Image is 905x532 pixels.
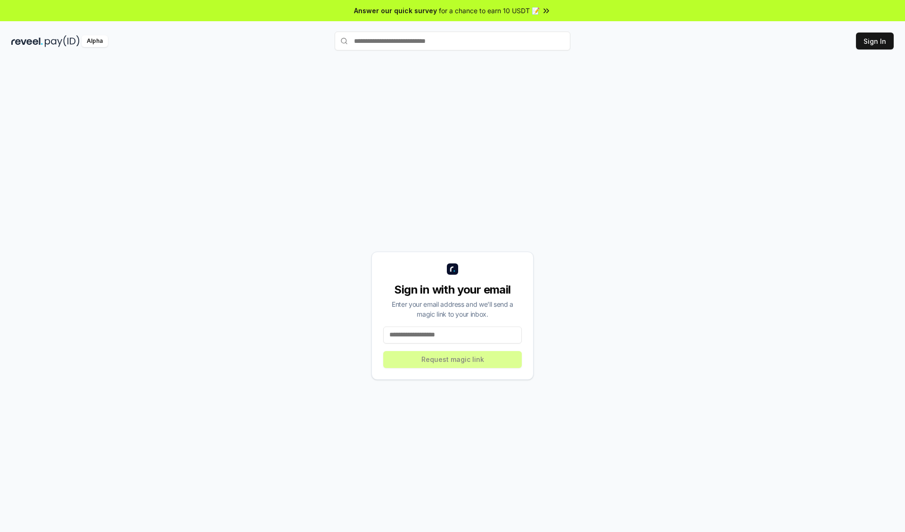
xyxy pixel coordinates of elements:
img: logo_small [447,263,458,275]
img: pay_id [45,35,80,47]
div: Sign in with your email [383,282,522,297]
img: reveel_dark [11,35,43,47]
div: Enter your email address and we’ll send a magic link to your inbox. [383,299,522,319]
span: for a chance to earn 10 USDT 📝 [439,6,540,16]
div: Alpha [82,35,108,47]
button: Sign In [856,33,894,49]
span: Answer our quick survey [354,6,437,16]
